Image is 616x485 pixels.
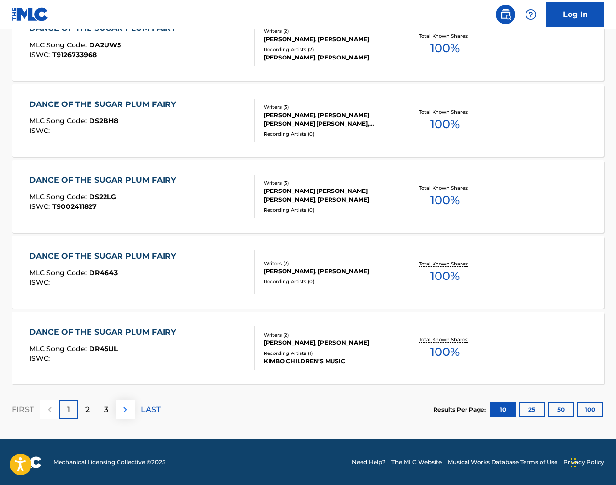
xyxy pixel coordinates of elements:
span: MLC Song Code : [30,344,89,353]
button: 50 [548,402,574,417]
button: 25 [519,402,545,417]
p: LAST [141,404,161,415]
a: DANCE OF THE SUGAR PLUM FAIRYMLC Song Code:DS22LGISWC:T9002411827Writers (3)[PERSON_NAME] [PERSON... [12,160,604,233]
a: DANCE OF THE SUGAR PLUM FAIRYMLC Song Code:DR4643ISWC:Writers (2)[PERSON_NAME], [PERSON_NAME]Reco... [12,236,604,309]
span: T9002411827 [52,202,97,211]
p: 1 [67,404,70,415]
p: Total Known Shares: [419,32,471,40]
a: DANCE OF THE SUGAR PLUM FAIRYMLC Song Code:DS2BH8ISWC:Writers (3)[PERSON_NAME], [PERSON_NAME] [PE... [12,84,604,157]
div: Recording Artists ( 0 ) [264,206,395,214]
span: 100 % [430,40,460,57]
div: DANCE OF THE SUGAR PLUM FAIRY [30,326,181,338]
span: DS22LG [89,192,116,201]
span: DR4643 [89,268,118,277]
div: [PERSON_NAME], [PERSON_NAME] [264,35,395,44]
span: 100 % [430,267,460,285]
a: Log In [546,2,604,27]
div: Writers ( 3 ) [264,179,395,187]
div: [PERSON_NAME], [PERSON_NAME] [264,267,395,276]
div: Recording Artists ( 0 ) [264,278,395,285]
p: 3 [104,404,108,415]
span: DS2BH8 [89,117,118,125]
span: ISWC : [30,50,52,59]
div: DANCE OF THE SUGAR PLUM FAIRY [30,99,181,110]
p: Total Known Shares: [419,336,471,343]
img: MLC Logo [12,7,49,21]
span: MLC Song Code : [30,268,89,277]
div: Help [521,5,541,24]
a: Need Help? [352,458,386,467]
p: 2 [85,404,90,415]
p: FIRST [12,404,34,415]
p: Results Per Page: [433,405,488,414]
img: help [525,9,537,20]
div: [PERSON_NAME], [PERSON_NAME] [264,338,395,347]
span: MLC Song Code : [30,41,89,49]
div: Recording Artists ( 0 ) [264,131,395,138]
img: logo [12,456,42,468]
div: [PERSON_NAME], [PERSON_NAME] [264,53,395,62]
div: Writers ( 2 ) [264,260,395,267]
span: ISWC : [30,126,52,135]
a: Musical Works Database Terms of Use [448,458,557,467]
a: DANCE OF THE SUGAR PLUM FAIRYMLC Song Code:DR45ULISWC:Writers (2)[PERSON_NAME], [PERSON_NAME]Reco... [12,312,604,384]
div: Writers ( 2 ) [264,331,395,338]
iframe: Chat Widget [568,439,616,485]
div: Drag [571,448,576,477]
div: Writers ( 3 ) [264,103,395,111]
p: Total Known Shares: [419,184,471,191]
p: Total Known Shares: [419,108,471,116]
button: 100 [577,402,603,417]
div: [PERSON_NAME], [PERSON_NAME] [PERSON_NAME] [PERSON_NAME], [PERSON_NAME] [264,111,395,128]
span: MLC Song Code : [30,192,89,201]
div: [PERSON_NAME] [PERSON_NAME] [PERSON_NAME], [PERSON_NAME] [264,187,395,204]
a: DANCE OF THE SUGAR PLUM FAIRYMLC Song Code:DA2UW5ISWC:T9126733968Writers (2)[PERSON_NAME], [PERSO... [12,8,604,81]
div: Recording Artists ( 2 ) [264,46,395,53]
span: MLC Song Code : [30,117,89,125]
img: right [120,404,131,415]
div: DANCE OF THE SUGAR PLUM FAIRY [30,250,181,262]
img: search [500,9,511,20]
a: The MLC Website [391,458,442,467]
span: Mechanical Licensing Collective © 2025 [53,458,165,467]
a: Public Search [496,5,515,24]
span: ISWC : [30,202,52,211]
span: T9126733968 [52,50,97,59]
span: 100 % [430,116,460,133]
a: Privacy Policy [563,458,604,467]
span: DA2UW5 [89,41,121,49]
span: 100 % [430,343,460,361]
span: ISWC : [30,278,52,287]
div: Writers ( 2 ) [264,28,395,35]
div: Recording Artists ( 1 ) [264,350,395,357]
p: Total Known Shares: [419,260,471,267]
button: 10 [490,402,516,417]
span: ISWC : [30,354,52,363]
div: KIMBO CHILDREN'S MUSIC [264,357,395,366]
span: DR45UL [89,344,118,353]
span: 100 % [430,191,460,209]
div: DANCE OF THE SUGAR PLUM FAIRY [30,175,181,186]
